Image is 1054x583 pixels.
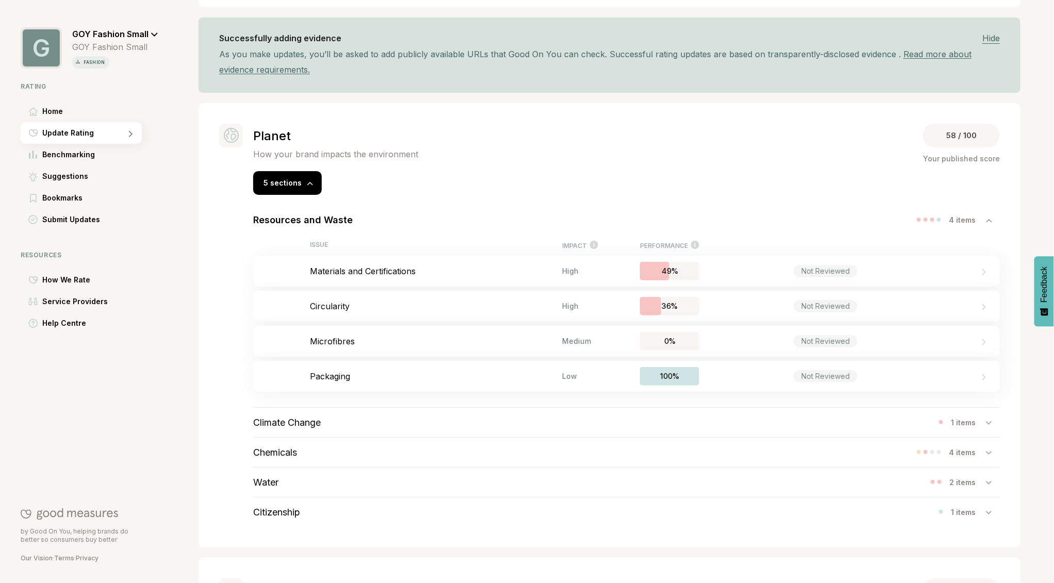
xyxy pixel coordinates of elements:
div: 49% [640,262,699,280]
div: 0% [640,332,699,351]
h2: Planet [253,128,418,143]
span: 5 sections [263,178,302,187]
h3: Water [253,477,278,488]
h3: Resources and Waste [253,214,353,225]
a: Service ProvidersService Providers [21,291,158,312]
div: High [562,302,598,310]
p: Circularity [310,301,562,311]
img: Benchmarking [29,151,37,159]
div: ISSUE [310,241,562,249]
a: Help CentreHelp Centre [21,312,158,334]
span: Update Rating [42,127,94,139]
div: IMPACT [562,241,598,249]
div: 2 items [949,478,986,487]
img: vertical icon [74,58,81,65]
div: As you make updates, you’ll be asked to add publicly available URLs that Good On You can check. S... [219,46,1000,77]
span: Hide [982,33,1000,44]
h3: Chemicals [253,447,297,458]
div: PERFORMANCE [640,241,699,249]
a: Update RatingUpdate Rating [21,122,158,144]
div: 1 items [951,508,986,517]
div: 4 items [949,215,986,224]
span: Benchmarking [42,148,95,161]
div: 36% [640,297,699,315]
div: GOY Fashion Small [72,42,158,52]
div: Not Reviewed [794,335,858,347]
div: Not Reviewed [794,300,858,312]
div: Medium [562,337,598,345]
div: 4 items [949,448,986,457]
button: Feedback - Show survey [1034,256,1054,326]
div: Resources [21,251,158,259]
div: 58 / 100 [923,124,1000,147]
div: Low [562,372,598,380]
div: 1 items [951,418,986,427]
p: How your brand impacts the environment [253,149,418,159]
img: Help Centre [28,319,38,328]
a: Our Vision [21,554,53,562]
a: How We RateHow We Rate [21,269,158,291]
img: Suggestions [28,172,38,181]
a: SuggestionsSuggestions [21,165,158,187]
a: Read more about evidence requirements. [219,49,971,75]
a: BookmarksBookmarks [21,187,158,209]
img: How We Rate [28,276,38,284]
span: Help Centre [42,317,86,329]
span: How We Rate [42,274,90,286]
span: Suggestions [42,170,88,182]
p: Packaging [310,371,562,381]
span: GOY Fashion Small [72,29,149,39]
img: Planet [224,128,239,143]
span: Feedback [1040,266,1049,303]
div: Your published score [923,153,1000,165]
span: Home [42,105,63,118]
img: Good On You [21,508,118,520]
a: BenchmarkingBenchmarking [21,144,158,165]
span: Bookmarks [42,192,83,204]
div: · · [21,554,142,562]
a: Privacy [76,554,98,562]
iframe: Website support platform help button [1009,538,1044,573]
a: Terms [54,554,74,562]
div: Not Reviewed [794,265,858,277]
span: Service Providers [42,295,108,308]
div: High [562,266,598,275]
div: Not Reviewed [794,370,858,382]
img: Update Rating [28,129,38,137]
p: fashion [81,58,107,66]
img: Home [29,107,38,116]
a: Submit UpdatesSubmit Updates [21,209,158,230]
p: by Good On You, helping brands do better so consumers buy better [21,527,142,544]
img: Service Providers [28,297,38,306]
span: Submit Updates [42,213,100,226]
img: Submit Updates [28,215,38,224]
div: Rating [21,82,158,90]
h3: Citizenship [253,507,300,518]
div: 100% [640,367,699,386]
p: Materials and Certifications [310,266,562,276]
h3: Climate Change [253,417,321,428]
p: Microfibres [310,336,562,346]
img: Bookmarks [30,194,37,203]
h3: Successfully adding evidence [219,34,341,43]
a: HomeHome [21,101,158,122]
